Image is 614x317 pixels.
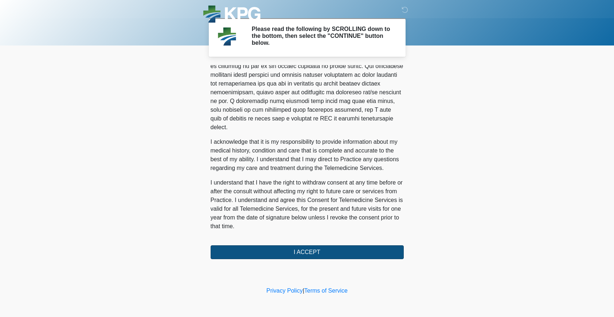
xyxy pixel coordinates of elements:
[304,288,348,294] a: Terms of Service
[211,245,404,259] button: I ACCEPT
[303,288,304,294] a: |
[216,25,238,47] img: Agent Avatar
[252,25,393,47] h2: Please read the following by SCROLLING down to the bottom, then select the "CONTINUE" button below.
[266,288,303,294] a: Privacy Policy
[203,5,261,25] img: KPG Healthcare Logo
[211,138,404,173] p: I acknowledge that it is my responsibility to provide information about my medical history, condi...
[211,178,404,231] p: I understand that I have the right to withdraw consent at any time before or after the consult wi...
